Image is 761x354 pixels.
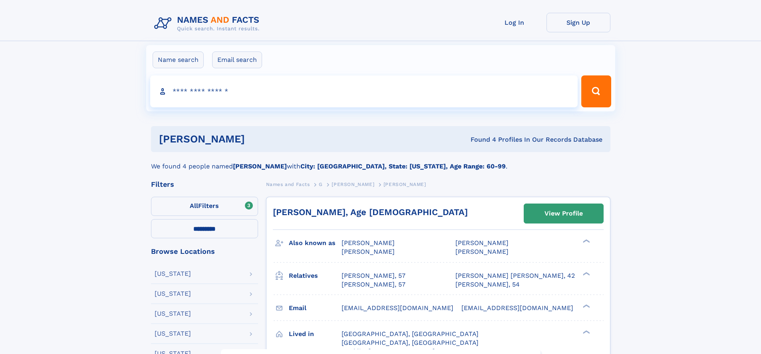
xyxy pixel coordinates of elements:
[300,162,506,170] b: City: [GEOGRAPHIC_DATA], State: [US_STATE], Age Range: 60-99
[546,13,610,32] a: Sign Up
[273,207,468,217] a: [PERSON_NAME], Age [DEMOGRAPHIC_DATA]
[151,197,258,216] label: Filters
[332,182,374,187] span: [PERSON_NAME]
[524,204,603,223] a: View Profile
[159,134,358,144] h1: [PERSON_NAME]
[342,271,405,280] a: [PERSON_NAME], 57
[342,248,395,255] span: [PERSON_NAME]
[319,182,323,187] span: G
[155,271,191,277] div: [US_STATE]
[455,239,509,247] span: [PERSON_NAME]
[581,303,590,309] div: ❯
[289,327,342,341] h3: Lived in
[332,179,374,189] a: [PERSON_NAME]
[289,301,342,315] h3: Email
[342,239,395,247] span: [PERSON_NAME]
[342,330,479,338] span: [GEOGRAPHIC_DATA], [GEOGRAPHIC_DATA]
[455,280,520,289] a: [PERSON_NAME], 54
[544,204,583,223] div: View Profile
[150,75,578,107] input: search input
[266,179,310,189] a: Names and Facts
[483,13,546,32] a: Log In
[212,51,262,68] label: Email search
[342,280,405,289] a: [PERSON_NAME], 57
[155,291,191,297] div: [US_STATE]
[461,304,573,312] span: [EMAIL_ADDRESS][DOMAIN_NAME]
[342,339,479,346] span: [GEOGRAPHIC_DATA], [GEOGRAPHIC_DATA]
[581,271,590,276] div: ❯
[581,329,590,334] div: ❯
[153,51,204,68] label: Name search
[289,269,342,283] h3: Relatives
[151,181,258,188] div: Filters
[581,239,590,244] div: ❯
[455,271,575,280] a: [PERSON_NAME] [PERSON_NAME], 42
[155,330,191,337] div: [US_STATE]
[289,236,342,250] h3: Also known as
[455,248,509,255] span: [PERSON_NAME]
[155,310,191,317] div: [US_STATE]
[358,135,602,144] div: Found 4 Profiles In Our Records Database
[581,75,611,107] button: Search Button
[190,202,198,210] span: All
[151,248,258,255] div: Browse Locations
[383,182,426,187] span: [PERSON_NAME]
[319,179,323,189] a: G
[233,162,287,170] b: [PERSON_NAME]
[151,13,266,34] img: Logo Names and Facts
[151,152,610,171] div: We found 4 people named with .
[342,304,453,312] span: [EMAIL_ADDRESS][DOMAIN_NAME]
